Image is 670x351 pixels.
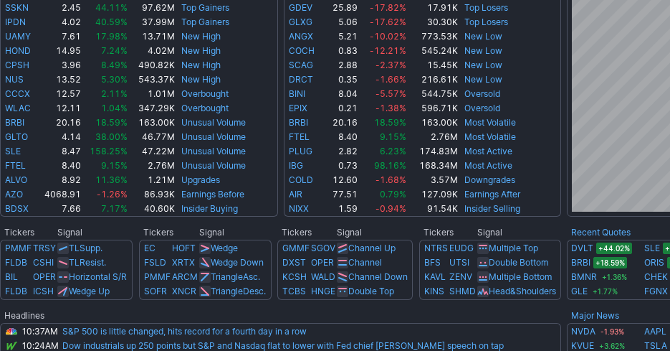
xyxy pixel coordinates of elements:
td: 3.57M [407,173,459,187]
a: SGOV [311,243,335,253]
td: 0.35 [324,72,358,87]
span: +1.36% [600,271,629,283]
a: ICSH [33,286,54,296]
a: DRCT [289,74,313,85]
td: 17.91K [407,1,459,15]
a: Channel [348,257,382,268]
a: AAPL [644,324,666,339]
a: Channel Down [348,271,408,282]
a: XNCR [172,286,196,296]
td: 20.16 [37,116,82,130]
a: Most Active [464,146,512,156]
td: 37.99M [128,15,176,29]
span: 1.04% [101,103,128,113]
a: Oversold [464,103,500,113]
a: New High [181,31,221,42]
td: 4.02M [128,44,176,58]
span: -0.94% [375,203,406,214]
td: 2.76M [407,130,459,144]
span: 9.15% [101,160,128,171]
a: ZENV [449,271,472,282]
td: 127.09K [407,187,459,202]
a: Unusual Volume [181,146,246,156]
td: 10:37AM [19,323,62,339]
a: DXST [282,257,306,268]
a: GLTO [5,131,28,142]
a: Most Active [464,160,512,171]
a: CHEK [644,270,668,284]
a: Multiple Bottom [489,271,552,282]
span: -17.82% [370,2,406,13]
td: 2.88 [324,58,358,72]
th: Tickers [139,225,198,240]
span: +18.59% [593,257,627,268]
a: ANGX [289,31,313,42]
a: GLXG [289,17,312,27]
b: Major News [571,310,619,321]
th: Tickers [419,225,477,240]
a: WLAC [5,103,31,113]
td: 544.75K [407,87,459,101]
th: Signal [198,225,272,240]
a: AZO [5,189,23,200]
td: 15.45K [407,58,459,72]
td: 12.57 [37,87,82,101]
td: 12.11 [37,101,82,116]
a: Downgrades [464,174,515,185]
td: 0.83 [324,44,358,58]
a: OPER [33,271,56,282]
span: +1.77% [590,286,620,297]
a: Recent Quotes [571,227,631,238]
a: PMMF [5,243,32,253]
a: OPER [311,257,334,268]
a: HNGE [311,286,335,296]
span: 2.11% [101,88,128,99]
td: 5.06 [324,15,358,29]
a: Top Losers [464,2,508,13]
td: 596.71K [407,101,459,116]
a: TRSY [33,243,56,253]
th: Signal [336,225,413,240]
span: 7.17% [101,203,128,214]
a: Earnings Before [181,189,244,200]
td: 14.95 [37,44,82,58]
td: 168.34M [407,159,459,173]
td: 13.52 [37,72,82,87]
a: Upgrades [181,174,220,185]
a: CPSH [5,60,29,70]
a: FTEL [5,160,26,171]
a: Top Gainers [181,17,229,27]
a: Unusual Volume [181,160,246,171]
a: Unusual Volume [181,117,246,128]
a: New Low [464,45,502,56]
span: -17.62% [370,17,406,27]
td: 77.51 [324,187,358,202]
a: FLDB [5,286,27,296]
a: Top Losers [464,17,508,27]
a: COLD [289,174,313,185]
span: -1.38% [375,103,406,113]
td: 30.30K [407,15,459,29]
a: GDEV [289,2,312,13]
span: 17.98% [95,31,128,42]
a: Wedge Up [69,286,110,296]
td: 8.40 [37,159,82,173]
a: BRBI [289,117,308,128]
a: Unusual Volume [181,131,246,142]
span: -1.93% [598,326,626,337]
td: 163.00K [128,116,176,130]
a: BDSX [5,203,29,214]
a: Double Bottom [489,257,548,268]
a: NTRS [424,243,448,253]
a: IBG [289,160,303,171]
td: 4.02 [37,15,82,29]
a: SHMD [449,286,476,296]
a: SOFR [144,286,167,296]
a: ARCM [172,271,198,282]
td: 490.82K [128,58,176,72]
th: Signal [57,225,133,240]
td: 773.53K [407,29,459,44]
a: Oversold [464,88,500,99]
a: Horizontal S/R [69,271,127,282]
td: 8.40 [324,130,358,144]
